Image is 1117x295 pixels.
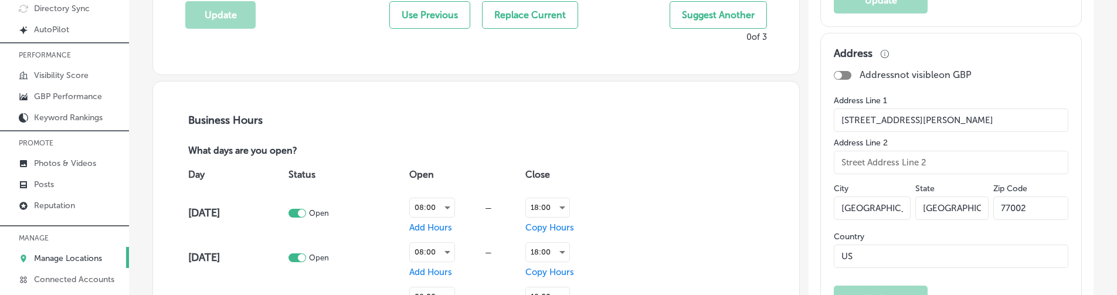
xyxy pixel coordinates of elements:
[915,184,935,194] label: State
[389,1,470,29] button: Use Previous
[34,25,69,35] p: AutoPilot
[410,243,454,262] div: 08:00
[185,145,381,158] p: What days are you open?
[34,274,114,284] p: Connected Accounts
[410,198,454,217] div: 08:00
[525,222,574,233] span: Copy Hours
[670,1,767,29] button: Suggest Another
[34,201,75,211] p: Reputation
[455,248,522,257] div: —
[185,158,286,191] th: Day
[860,69,972,80] p: Address not visible on GBP
[409,267,452,277] span: Add Hours
[188,206,286,219] h4: [DATE]
[526,198,569,217] div: 18:00
[309,209,329,218] p: Open
[526,243,569,262] div: 18:00
[834,96,1068,106] label: Address Line 1
[834,245,1068,268] input: Country
[34,4,90,13] p: Directory Sync
[409,222,452,233] span: Add Hours
[34,113,103,123] p: Keyword Rankings
[286,158,406,191] th: Status
[34,70,89,80] p: Visibility Score
[746,32,767,42] p: 0 of 3
[834,184,848,194] label: City
[993,184,1027,194] label: Zip Code
[34,253,102,263] p: Manage Locations
[34,158,96,168] p: Photos & Videos
[188,251,286,264] h4: [DATE]
[834,232,1068,242] label: Country
[915,196,989,220] input: NY
[834,47,872,60] h3: Address
[522,158,622,191] th: Close
[34,179,54,189] p: Posts
[993,196,1068,220] input: Zip Code
[834,151,1068,174] input: Street Address Line 2
[834,138,1068,148] label: Address Line 2
[525,267,574,277] span: Copy Hours
[482,1,578,29] button: Replace Current
[309,253,329,262] p: Open
[455,204,522,212] div: —
[34,91,102,101] p: GBP Performance
[185,114,767,127] h3: Business Hours
[834,196,910,220] input: City
[185,1,256,29] button: Update
[406,158,522,191] th: Open
[834,108,1068,132] input: Street Address Line 1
